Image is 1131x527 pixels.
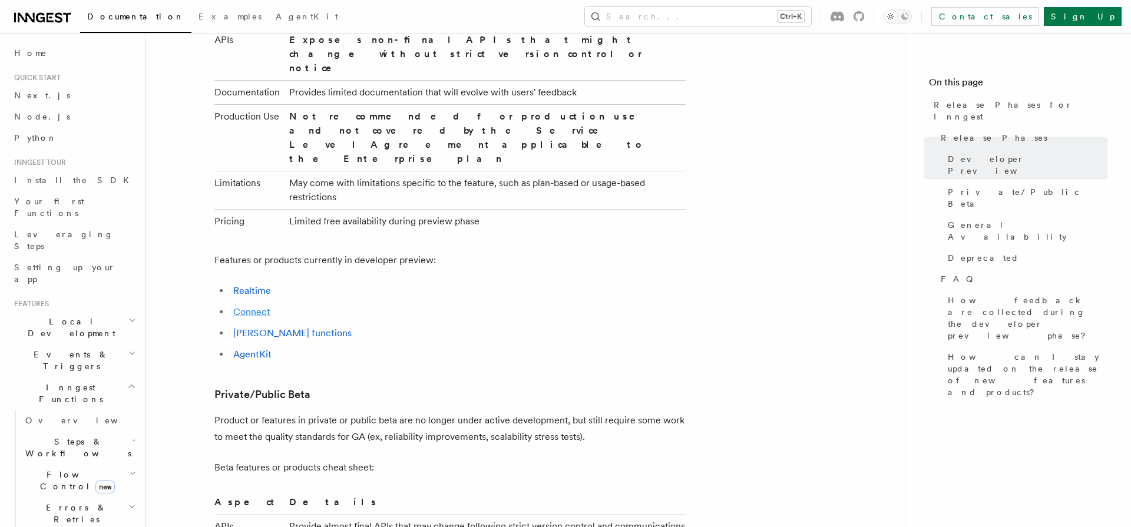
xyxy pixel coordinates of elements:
a: Private/Public Beta [214,386,310,403]
td: Pricing [214,209,285,233]
span: Inngest Functions [9,382,127,405]
a: Examples [191,4,269,32]
span: Release Phases for Inngest [934,99,1107,122]
td: May come with limitations specific to the feature, such as plan-based or usage-based restrictions [285,171,686,209]
a: Contact sales [931,7,1039,26]
span: Local Development [9,316,128,339]
a: Realtime [233,285,271,296]
span: Install the SDK [14,175,136,185]
a: Leveraging Steps [9,224,138,257]
a: Release Phases [936,127,1107,148]
a: Documentation [80,4,191,33]
span: Python [14,133,57,142]
strong: Exposes non-final APIs that might change without strict version control or notice [289,34,642,74]
button: Inngest Functions [9,377,138,410]
span: FAQ [941,273,979,285]
a: Home [9,42,138,64]
span: Examples [199,12,262,21]
a: How can I stay updated on the release of new features and products? [943,346,1107,403]
a: Connect [233,306,270,317]
a: [PERSON_NAME] functions [233,327,352,339]
span: How feedback are collected during the developer preview phase? [948,294,1107,342]
span: Home [14,47,47,59]
td: Provides limited documentation that will evolve with users' feedback [285,80,686,104]
a: FAQ [936,269,1107,290]
a: Next.js [9,85,138,106]
strong: Not recommended for production use and not covered by the Service Level Agreement applicable to t... [289,111,652,164]
td: Production Use [214,104,285,171]
span: Deprecated [948,252,1019,264]
a: AgentKit [269,4,345,32]
th: Details [285,495,686,515]
a: AgentKit [233,349,272,360]
td: APIs [214,28,285,80]
span: How can I stay updated on the release of new features and products? [948,351,1107,398]
span: Setting up your app [14,263,115,284]
span: Features [9,299,49,309]
span: new [95,480,115,493]
button: Local Development [9,311,138,344]
span: Developer Preview [948,153,1107,177]
th: Aspect [214,495,285,515]
p: Beta features or products cheat sheet: [214,459,686,476]
h4: On this page [929,75,1107,94]
a: Private/Public Beta [943,181,1107,214]
p: Product or features in private or public beta are no longer under active development, but still r... [214,412,686,445]
button: Toggle dark mode [884,9,912,24]
span: AgentKit [276,12,338,21]
span: Steps & Workflows [21,436,131,459]
span: Flow Control [21,469,130,492]
button: Steps & Workflows [21,431,138,464]
span: Overview [25,416,147,425]
a: Setting up your app [9,257,138,290]
span: Events & Triggers [9,349,128,372]
span: Next.js [14,91,70,100]
a: Overview [21,410,138,431]
span: Leveraging Steps [14,230,114,251]
a: Python [9,127,138,148]
a: General Availability [943,214,1107,247]
span: Node.js [14,112,70,121]
span: Quick start [9,73,61,82]
a: Developer Preview [943,148,1107,181]
kbd: Ctrl+K [778,11,804,22]
span: Documentation [87,12,184,21]
a: Node.js [9,106,138,127]
button: Events & Triggers [9,344,138,377]
span: Release Phases [941,132,1047,144]
td: Limited free availability during preview phase [285,209,686,233]
span: Private/Public Beta [948,186,1107,210]
p: Features or products currently in developer preview: [214,252,686,269]
a: How feedback are collected during the developer preview phase? [943,290,1107,346]
span: General Availability [948,219,1107,243]
button: Search...Ctrl+K [585,7,811,26]
a: Release Phases for Inngest [929,94,1107,127]
a: Install the SDK [9,170,138,191]
td: Limitations [214,171,285,209]
span: Inngest tour [9,158,66,167]
td: Documentation [214,80,285,104]
a: Deprecated [943,247,1107,269]
a: Sign Up [1044,7,1122,26]
a: Your first Functions [9,191,138,224]
span: Errors & Retries [21,502,128,525]
button: Flow Controlnew [21,464,138,497]
span: Your first Functions [14,197,84,218]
